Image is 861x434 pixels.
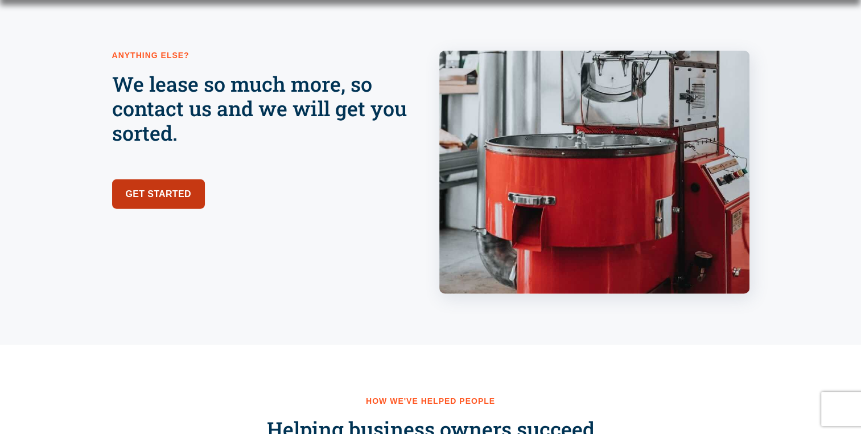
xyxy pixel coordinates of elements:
[112,396,749,406] h2: How we've helped people
[112,72,422,146] h3: We lease so much more, so contact us and we will get you sorted.
[126,186,191,202] span: Get started
[112,51,422,60] h2: Anything Else?
[112,179,205,209] a: Get started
